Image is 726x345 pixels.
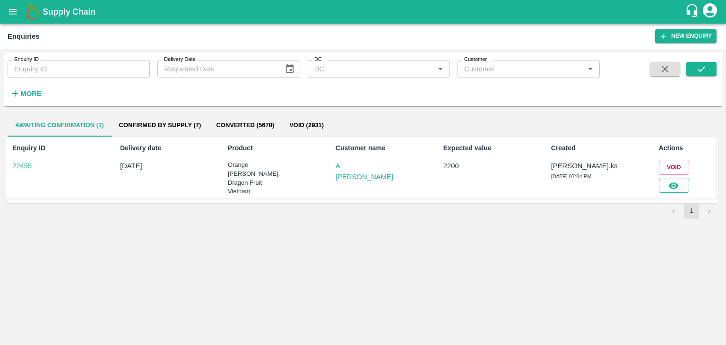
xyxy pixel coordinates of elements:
p: [PERSON_NAME].ks [551,161,606,171]
button: page 1 [684,204,699,219]
p: 2200 [443,161,498,171]
button: Void (2931) [282,114,331,137]
input: Enquiry ID [8,60,150,78]
p: Product [228,143,283,153]
button: Open [434,63,447,75]
button: Choose date [281,60,299,78]
strong: More [20,90,42,97]
input: Customer [460,63,581,75]
a: A [PERSON_NAME] [336,161,390,182]
p: Created [551,143,606,153]
p: Delivery date [120,143,175,153]
a: Supply Chain [43,5,685,18]
button: Confirmed by supply (7) [112,114,209,137]
span: [DATE] 07:04 PM [551,173,592,179]
button: Awaiting confirmation (1) [8,114,112,137]
p: Actions [659,143,714,153]
button: New Enquiry [655,29,717,43]
button: Void [659,161,689,174]
button: More [8,86,44,102]
input: DC [311,63,432,75]
img: logo [24,2,43,21]
div: customer-support [685,3,701,20]
div: Enquiries [8,30,40,43]
p: Enquiry ID [12,143,67,153]
button: Converted (5678) [208,114,282,137]
p: [DATE] [120,161,175,171]
label: Customer [464,56,487,63]
label: Delivery Date [164,56,196,63]
a: 22455 [12,162,32,170]
input: Requested Date [157,60,277,78]
button: open drawer [2,1,24,23]
div: account of current user [701,2,718,22]
label: DC [314,56,322,63]
p: Orange [PERSON_NAME], Dragon Fruit Vietnam [228,161,283,196]
p: Expected value [443,143,498,153]
label: Enquiry ID [14,56,39,63]
button: Open [584,63,596,75]
nav: pagination navigation [665,204,718,219]
p: Customer name [336,143,390,153]
b: Supply Chain [43,7,95,17]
